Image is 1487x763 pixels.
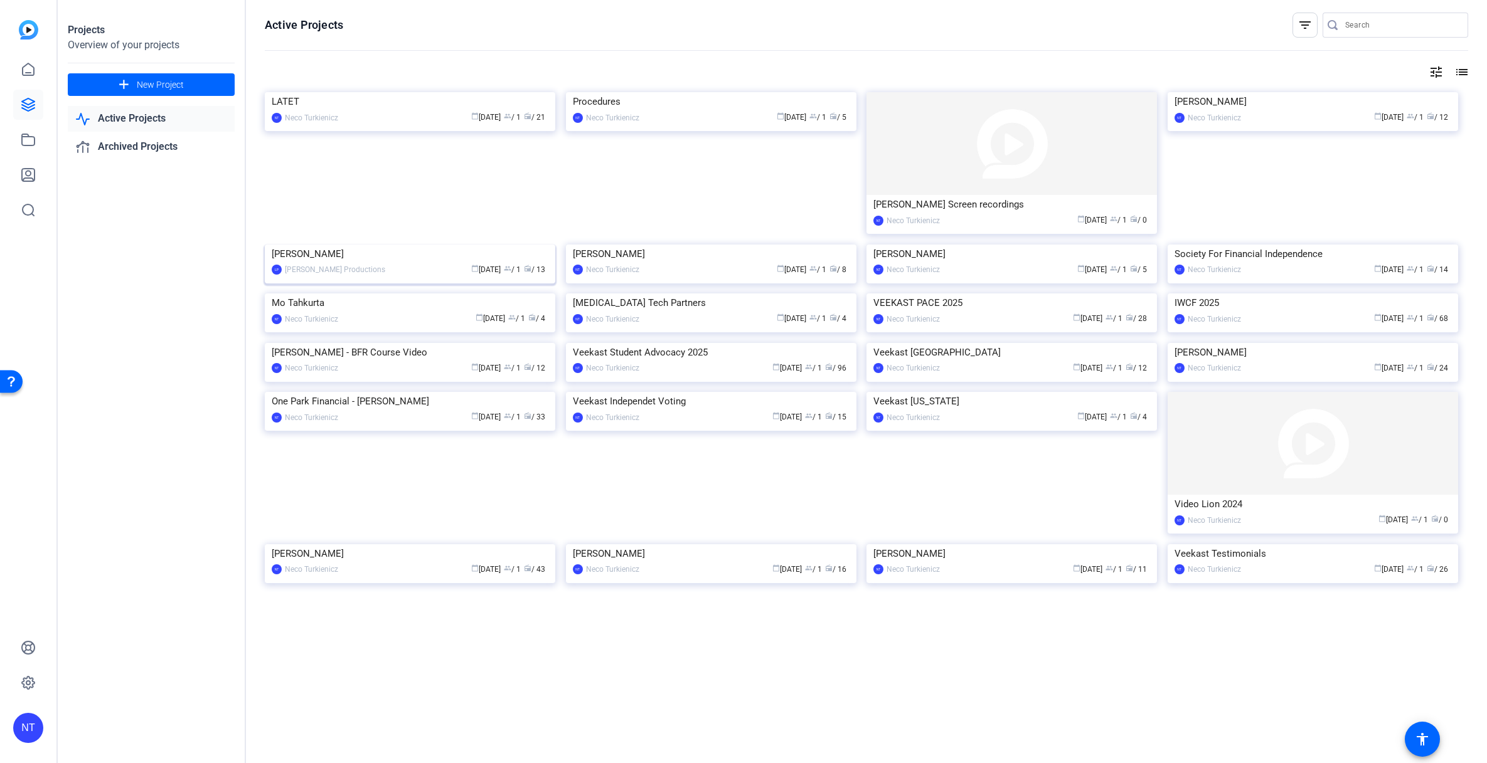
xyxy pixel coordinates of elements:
span: radio [1427,363,1434,371]
a: Active Projects [68,106,235,132]
span: calendar_today [1374,363,1382,371]
span: / 1 [508,314,525,323]
div: Neco Turkienicz [586,411,639,424]
div: IWCF 2025 [1175,293,1451,312]
div: Neco Turkienicz [586,112,639,124]
div: Mo Tahkurta [272,293,548,312]
mat-icon: filter_list [1298,18,1313,33]
div: Procedures [573,92,850,111]
span: group [1407,265,1414,272]
span: / 1 [1110,413,1127,421]
span: [DATE] [1077,413,1107,421]
div: Neco Turkienicz [887,362,940,374]
div: NT [573,265,583,275]
span: [DATE] [777,265,806,274]
span: radio [1427,564,1434,572]
div: [PERSON_NAME] - BFR Course Video [272,343,548,362]
span: radio [524,564,531,572]
span: / 0 [1130,216,1147,224]
mat-icon: accessibility [1415,732,1430,747]
mat-icon: add [116,77,132,93]
span: calendar_today [772,564,780,572]
span: / 1 [1110,216,1127,224]
span: radio [825,363,833,371]
span: radio [1126,363,1133,371]
span: calendar_today [772,363,780,371]
div: Neco Turkienicz [1188,313,1241,325]
span: / 1 [504,565,521,574]
div: Neco Turkienicz [1188,112,1241,124]
span: / 1 [1407,113,1424,122]
span: calendar_today [471,265,479,272]
div: NT [1175,113,1185,123]
span: / 26 [1427,565,1448,574]
span: group [1106,564,1113,572]
span: group [1110,412,1117,419]
span: radio [1130,412,1138,419]
div: NT [573,314,583,324]
div: Neco Turkienicz [586,263,639,276]
span: [DATE] [772,565,802,574]
span: radio [1431,515,1439,522]
div: NT [873,564,883,574]
div: Neco Turkienicz [887,263,940,276]
span: radio [1126,313,1133,321]
div: Neco Turkienicz [1188,514,1241,527]
span: / 12 [1126,364,1147,372]
div: Video Lion 2024 [1175,495,1451,513]
span: / 1 [1411,515,1428,524]
span: group [1110,265,1117,272]
span: group [508,313,516,321]
span: calendar_today [777,265,784,272]
span: radio [829,265,837,272]
span: / 1 [1407,265,1424,274]
div: [PERSON_NAME] [873,544,1150,563]
span: [DATE] [777,113,806,122]
span: / 24 [1427,364,1448,372]
span: / 33 [524,413,545,421]
div: NT [272,363,282,373]
div: Neco Turkienicz [1188,563,1241,576]
span: / 4 [528,314,545,323]
span: [DATE] [1077,265,1107,274]
span: group [504,412,511,419]
span: calendar_today [1374,112,1382,120]
span: / 1 [1106,565,1122,574]
button: New Project [68,73,235,96]
span: group [504,564,511,572]
div: Neco Turkienicz [285,362,338,374]
span: calendar_today [1077,215,1085,223]
span: / 1 [1106,314,1122,323]
span: calendar_today [1374,564,1382,572]
span: [DATE] [1077,216,1107,224]
span: radio [1427,265,1434,272]
div: [PERSON_NAME] [272,544,548,563]
span: / 68 [1427,314,1448,323]
span: / 4 [829,314,846,323]
span: [DATE] [1073,565,1102,574]
span: [DATE] [471,364,501,372]
div: Neco Turkienicz [285,563,338,576]
span: / 1 [805,413,822,421]
div: NT [1175,265,1185,275]
span: group [809,112,817,120]
div: [PERSON_NAME] [573,245,850,263]
div: Neco Turkienicz [586,563,639,576]
span: [DATE] [1073,314,1102,323]
span: calendar_today [471,112,479,120]
span: group [1407,313,1414,321]
div: NT [573,363,583,373]
div: Neco Turkienicz [586,362,639,374]
span: [DATE] [1374,364,1404,372]
span: group [504,363,511,371]
span: calendar_today [777,112,784,120]
input: Search [1345,18,1458,33]
span: group [1407,363,1414,371]
div: [PERSON_NAME] [272,245,548,263]
div: NT [272,413,282,423]
div: [PERSON_NAME] [573,544,850,563]
mat-icon: list [1453,65,1468,80]
span: / 16 [825,565,846,574]
span: [DATE] [1378,515,1408,524]
span: calendar_today [1073,313,1080,321]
